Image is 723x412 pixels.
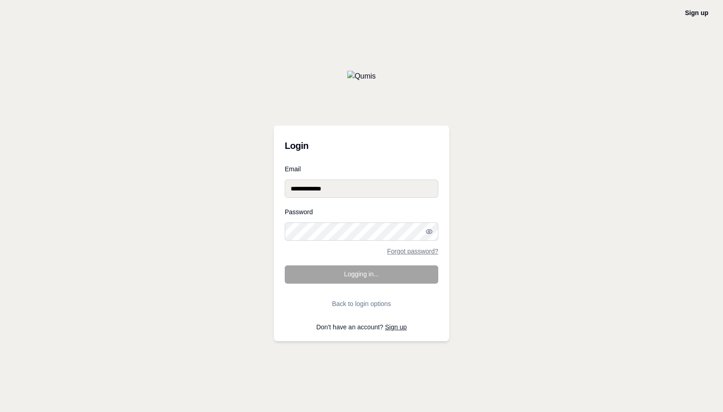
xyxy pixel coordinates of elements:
a: Sign up [685,9,708,16]
label: Email [285,166,438,172]
a: Forgot password? [387,248,438,254]
p: Don't have an account? [285,324,438,330]
h3: Login [285,137,438,155]
button: Back to login options [285,295,438,313]
label: Password [285,209,438,215]
a: Sign up [385,323,407,331]
img: Qumis [347,71,376,82]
